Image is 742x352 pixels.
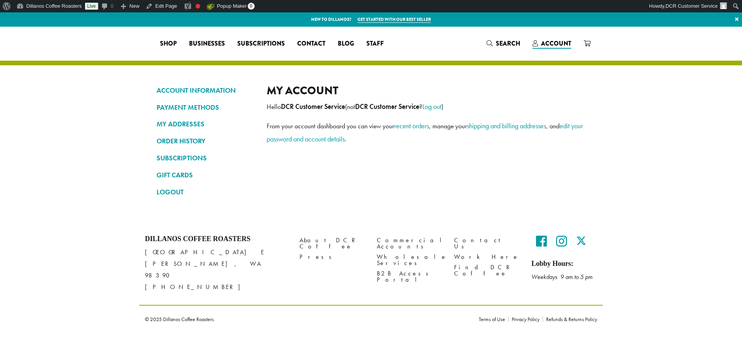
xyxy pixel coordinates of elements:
[394,121,429,130] a: recent orders
[157,168,255,182] a: GIFT CARDS
[541,39,571,48] span: Account
[480,37,526,50] a: Search
[160,39,177,49] span: Shop
[531,260,597,268] h5: Lobby Hours:
[237,39,285,49] span: Subscriptions
[157,84,255,97] a: ACCOUNT INFORMATION
[377,235,442,252] a: Commercial Accounts
[267,84,585,97] h2: My account
[297,39,325,49] span: Contact
[531,273,592,281] em: Weekdays 9 am to 5 pm
[157,134,255,148] a: ORDER HISTORY
[665,3,718,9] span: DCR Customer Service
[454,252,520,262] a: Work Here
[154,37,183,50] a: Shop
[157,101,255,114] a: PAYMENT METHODS
[496,39,520,48] span: Search
[196,4,200,9] div: Focus keyphrase not set
[732,12,742,26] a: ×
[145,235,288,243] h4: Dillanos Coffee Roasters
[377,252,442,269] a: Wholesale Services
[189,39,225,49] span: Businesses
[145,316,467,322] p: © 2025 Dillanos Coffee Roasters.
[300,252,365,262] a: Press
[300,235,365,252] a: About DCR Coffee
[157,185,255,199] a: LOGOUT
[338,39,354,49] span: Blog
[360,37,390,50] a: Staff
[145,247,288,293] p: [GEOGRAPHIC_DATA] E [PERSON_NAME], WA 98390 [PHONE_NUMBER]
[377,269,442,285] a: B2B Access Portal
[508,316,543,322] a: Privacy Policy
[366,39,384,49] span: Staff
[355,102,419,111] strong: DCR Customer Service
[479,316,508,322] a: Terms of Use
[157,117,255,131] a: MY ADDRESSES
[248,3,255,10] span: 0
[454,235,520,252] a: Contact Us
[157,151,255,165] a: SUBSCRIPTIONS
[267,119,585,146] p: From your account dashboard you can view your , manage your , and .
[267,100,585,113] p: Hello (not ? )
[454,262,520,279] a: Find DCR Coffee
[157,84,255,205] nav: Account pages
[357,16,431,23] a: Get started with our best seller
[467,121,546,130] a: shipping and billing addresses
[281,102,345,111] strong: DCR Customer Service
[422,102,441,111] a: Log out
[85,3,98,10] a: Live
[543,316,597,322] a: Refunds & Returns Policy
